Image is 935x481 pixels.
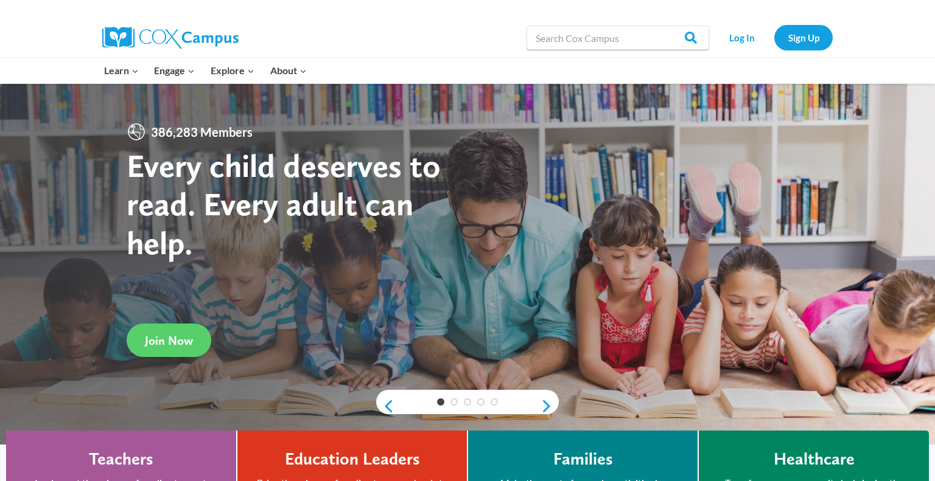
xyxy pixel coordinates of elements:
[89,449,153,469] h4: Teachers
[774,449,855,469] h4: Healthcare
[527,26,709,50] input: Search Cox Campus
[715,25,833,50] nav: Secondary Navigation
[464,398,471,406] a: 3
[127,324,211,357] a: Join Now
[104,63,139,78] span: Learn
[96,58,314,83] nav: Primary Navigation
[376,394,559,418] div: content slider buttons
[541,399,559,414] a: next
[285,449,420,469] h4: Education Leaders
[270,63,307,78] span: About
[491,398,498,406] a: 5
[376,399,394,414] a: previous
[145,333,193,348] span: Join Now
[127,146,441,262] strong: Every child deserves to read. Every adult can help.
[553,449,613,469] h4: Families
[102,27,239,49] img: Cox Campus
[437,398,444,406] a: 1
[450,398,458,406] a: 2
[154,63,195,78] span: Engage
[211,63,254,78] span: Explore
[774,25,833,50] a: Sign Up
[715,25,768,50] a: Log In
[477,398,485,406] a: 4
[146,122,257,142] span: 386,283 Members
